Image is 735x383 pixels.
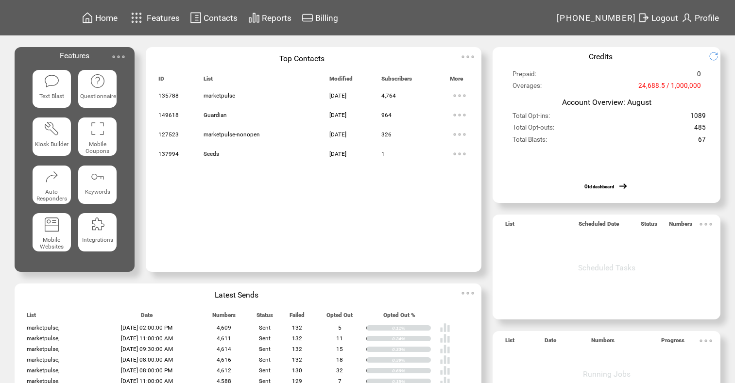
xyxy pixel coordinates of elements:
[698,136,706,148] span: 67
[262,13,291,23] span: Reports
[638,82,701,94] span: 24,688.5 / 1,000,000
[579,220,619,232] span: Scheduled Date
[458,47,478,67] img: ellypsis.svg
[669,220,692,232] span: Numbers
[696,331,716,350] img: ellypsis.svg
[440,322,450,333] img: poll%20-%20white.svg
[95,13,118,23] span: Home
[562,98,651,107] span: Account Overview: August
[158,131,179,138] span: 127523
[641,220,657,232] span: Status
[292,367,302,374] span: 130
[591,337,615,348] span: Numbers
[584,184,614,189] a: Old dashboard
[681,12,693,24] img: profile.svg
[128,10,145,26] img: features.svg
[513,82,542,94] span: Overages:
[27,312,36,323] span: List
[188,10,239,25] a: Contacts
[35,141,68,148] span: Kiosk Builder
[217,356,231,363] span: 4,616
[694,124,706,135] span: 485
[638,12,650,24] img: exit.svg
[440,344,450,354] img: poll%20-%20white.svg
[90,73,105,89] img: questionnaire.svg
[383,312,415,323] span: Opted Out %
[36,188,67,202] span: Auto Responders
[204,150,219,157] span: Seeds
[27,335,59,342] span: marketpulse,
[450,75,463,86] span: More
[695,13,719,23] span: Profile
[381,112,392,118] span: 964
[450,144,469,164] img: ellypsis.svg
[217,335,231,342] span: 4,611
[292,346,302,352] span: 132
[290,312,305,323] span: Failed
[589,52,613,61] span: Credits
[336,367,343,374] span: 32
[381,75,412,86] span: Subscribers
[147,13,180,23] span: Features
[336,356,343,363] span: 18
[33,117,71,158] a: Kiosk Builder
[259,335,271,342] span: Sent
[158,92,179,99] span: 135788
[190,12,202,24] img: contacts.svg
[392,325,431,331] div: 0.11%
[392,347,431,352] div: 0.33%
[33,213,71,253] a: Mobile Websites
[217,324,231,331] span: 4,609
[440,354,450,365] img: poll%20-%20white.svg
[212,312,236,323] span: Numbers
[127,8,182,27] a: Features
[381,92,396,99] span: 4,764
[78,70,117,110] a: Questionnaire
[338,324,342,331] span: 5
[78,213,117,253] a: Integrations
[248,12,260,24] img: chart.svg
[259,346,271,352] span: Sent
[158,75,164,86] span: ID
[44,121,59,136] img: tool%201.svg
[204,75,213,86] span: List
[259,356,271,363] span: Sent
[329,112,346,118] span: [DATE]
[458,283,478,303] img: ellypsis.svg
[60,51,89,60] span: Features
[204,92,235,99] span: marketpulse
[247,10,293,25] a: Reports
[292,335,302,342] span: 132
[39,93,64,100] span: Text Blast
[121,335,173,342] span: [DATE] 11:00:00 AM
[329,131,346,138] span: [DATE]
[336,346,343,352] span: 15
[392,336,431,342] div: 0.24%
[450,86,469,105] img: ellypsis.svg
[33,70,71,110] a: Text Blast
[545,337,556,348] span: Date
[336,335,343,342] span: 11
[329,150,346,157] span: [DATE]
[578,263,635,272] span: Scheduled Tasks
[90,216,105,232] img: integrations.svg
[141,312,153,323] span: Date
[440,333,450,344] img: poll%20-%20white.svg
[302,12,313,24] img: creidtcard.svg
[27,367,59,374] span: marketpulse,
[215,290,258,300] span: Latest Sends
[90,169,105,184] img: keywords.svg
[513,112,550,124] span: Total Opt-ins:
[90,121,105,136] img: coupons.svg
[44,73,59,89] img: text-blast.svg
[44,169,59,184] img: auto-responders.svg
[80,10,119,25] a: Home
[204,131,260,138] span: marketpulse-nonopen
[392,357,431,363] div: 0.39%
[326,312,353,323] span: Opted Out
[557,13,636,23] span: [PHONE_NUMBER]
[583,369,631,379] span: Running Jobs
[381,150,385,157] span: 1
[158,150,179,157] span: 137994
[85,188,110,195] span: Keywords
